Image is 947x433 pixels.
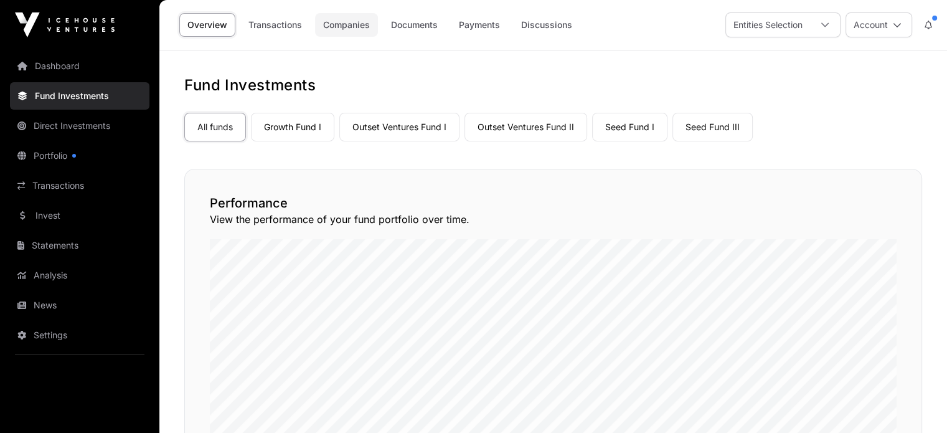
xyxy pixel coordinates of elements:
a: Analysis [10,262,149,289]
a: Growth Fund I [251,113,334,141]
img: Icehouse Ventures Logo [15,12,115,37]
h2: Performance [210,194,897,212]
a: Transactions [240,13,310,37]
h1: Fund Investments [184,75,922,95]
a: Direct Investments [10,112,149,140]
a: Outset Ventures Fund I [339,113,459,141]
a: Invest [10,202,149,229]
iframe: Chat Widget [885,373,947,433]
a: Dashboard [10,52,149,80]
a: Statements [10,232,149,259]
a: Seed Fund III [672,113,753,141]
a: Fund Investments [10,82,149,110]
a: Seed Fund I [592,113,667,141]
button: Account [846,12,912,37]
a: Portfolio [10,142,149,169]
a: Discussions [513,13,580,37]
a: Settings [10,321,149,349]
a: Overview [179,13,235,37]
a: All funds [184,113,246,141]
p: View the performance of your fund portfolio over time. [210,212,897,227]
a: Documents [383,13,446,37]
a: Transactions [10,172,149,199]
a: Outset Ventures Fund II [464,113,587,141]
a: Companies [315,13,378,37]
a: News [10,292,149,319]
div: Entities Selection [726,13,810,37]
a: Payments [451,13,508,37]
